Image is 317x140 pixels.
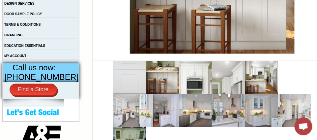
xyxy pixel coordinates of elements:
a: FINANCING [4,33,23,37]
a: DESIGN SERVICES [4,2,35,5]
a: Open chat [295,118,312,135]
a: MY ACCOUNT [4,54,26,58]
a: TERMS & CONDITIONS [4,23,41,26]
a: EDUCATION ESSENTIALS [4,44,45,48]
a: DOOR SAMPLE POLICY [4,12,42,16]
span: Call us now: [13,63,56,72]
a: Find a Store [10,84,57,96]
span: [PHONE_NUMBER] [5,73,79,82]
